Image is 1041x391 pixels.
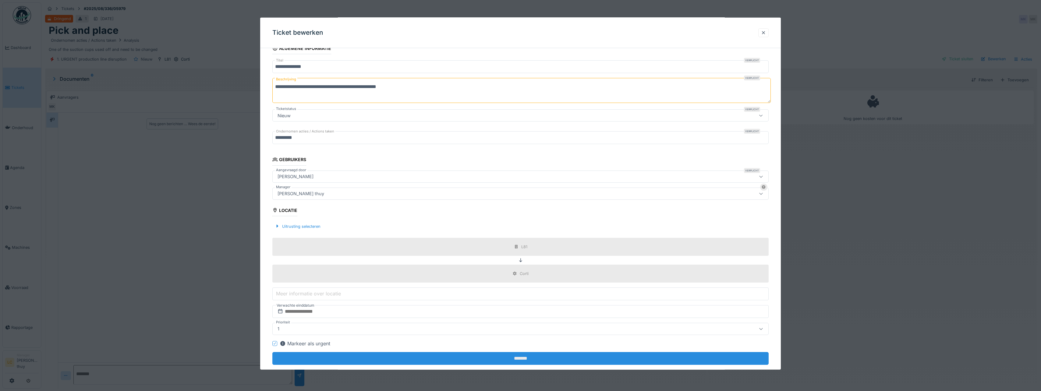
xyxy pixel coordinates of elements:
[744,58,760,63] div: Verplicht
[744,76,760,80] div: Verplicht
[275,76,297,83] label: Beschrijving
[275,167,307,172] label: Aangevraagd door
[275,290,342,297] label: Meer informatie over locatie
[275,173,316,180] div: [PERSON_NAME]
[275,129,335,134] label: Ondernomen acties / Actions taken
[275,112,293,119] div: Nieuw
[280,340,330,347] div: Markeer als urgent
[744,107,760,112] div: Verplicht
[275,190,327,197] div: [PERSON_NAME] thuy
[276,302,315,309] label: Verwachte einddatum
[275,326,282,332] div: 1
[520,271,529,277] div: Corti
[275,106,297,111] label: Ticketstatus
[272,222,323,230] div: Uitrusting selecteren
[272,29,323,37] h3: Ticket bewerken
[272,155,306,165] div: Gebruikers
[275,320,291,325] label: Prioriteit
[744,129,760,134] div: Verplicht
[744,168,760,173] div: Verplicht
[521,244,527,250] div: L81
[272,206,297,216] div: Locatie
[275,58,285,63] label: Titel
[275,184,292,189] label: Manager
[272,44,331,54] div: Algemene informatie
